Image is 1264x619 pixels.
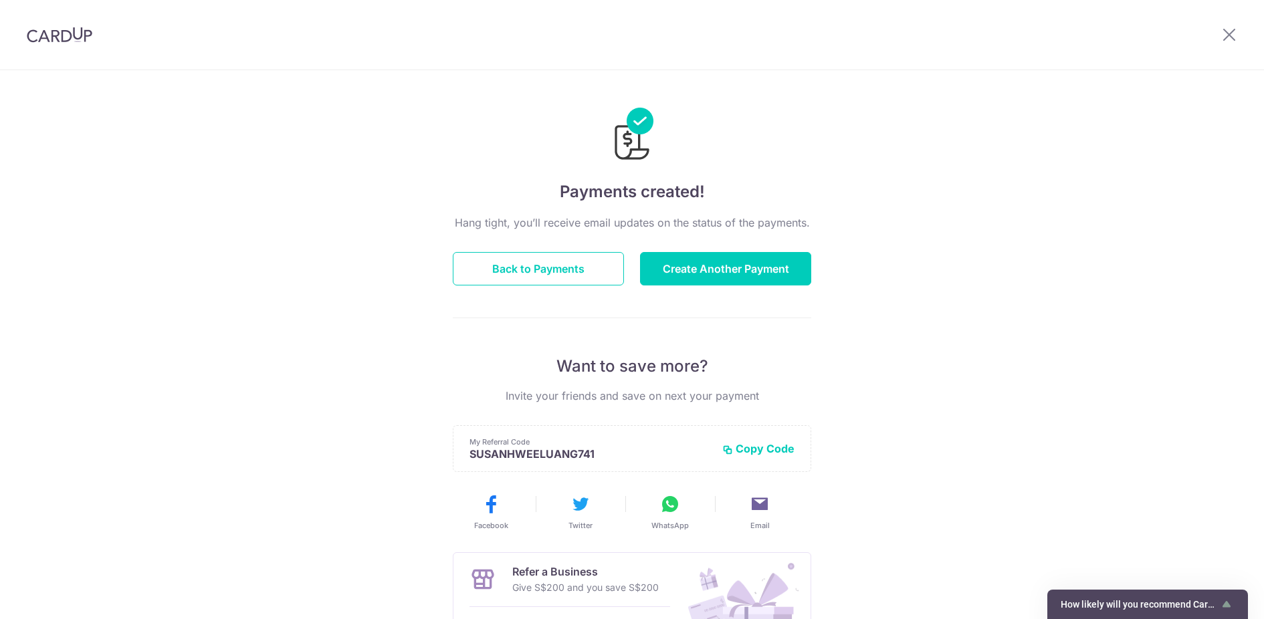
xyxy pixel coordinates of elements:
button: Copy Code [722,442,795,455]
button: WhatsApp [631,493,710,531]
span: Facebook [474,520,508,531]
span: Twitter [568,520,593,531]
img: CardUp [27,27,92,43]
p: SUSANHWEELUANG741 [469,447,712,461]
button: Create Another Payment [640,252,811,285]
button: Email [720,493,799,531]
span: WhatsApp [651,520,689,531]
h4: Payments created! [453,180,811,204]
span: How likely will you recommend CardUp to a friend? [1061,599,1219,610]
p: Invite your friends and save on next your payment [453,388,811,404]
p: Refer a Business [512,564,659,580]
img: Payments [611,108,653,164]
button: Show survey - How likely will you recommend CardUp to a friend? [1061,596,1235,612]
p: My Referral Code [469,437,712,447]
p: Give S$200 and you save S$200 [512,580,659,596]
button: Twitter [541,493,620,531]
button: Facebook [451,493,530,531]
p: Want to save more? [453,356,811,377]
span: Email [750,520,770,531]
button: Back to Payments [453,252,624,285]
p: Hang tight, you’ll receive email updates on the status of the payments. [453,215,811,231]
